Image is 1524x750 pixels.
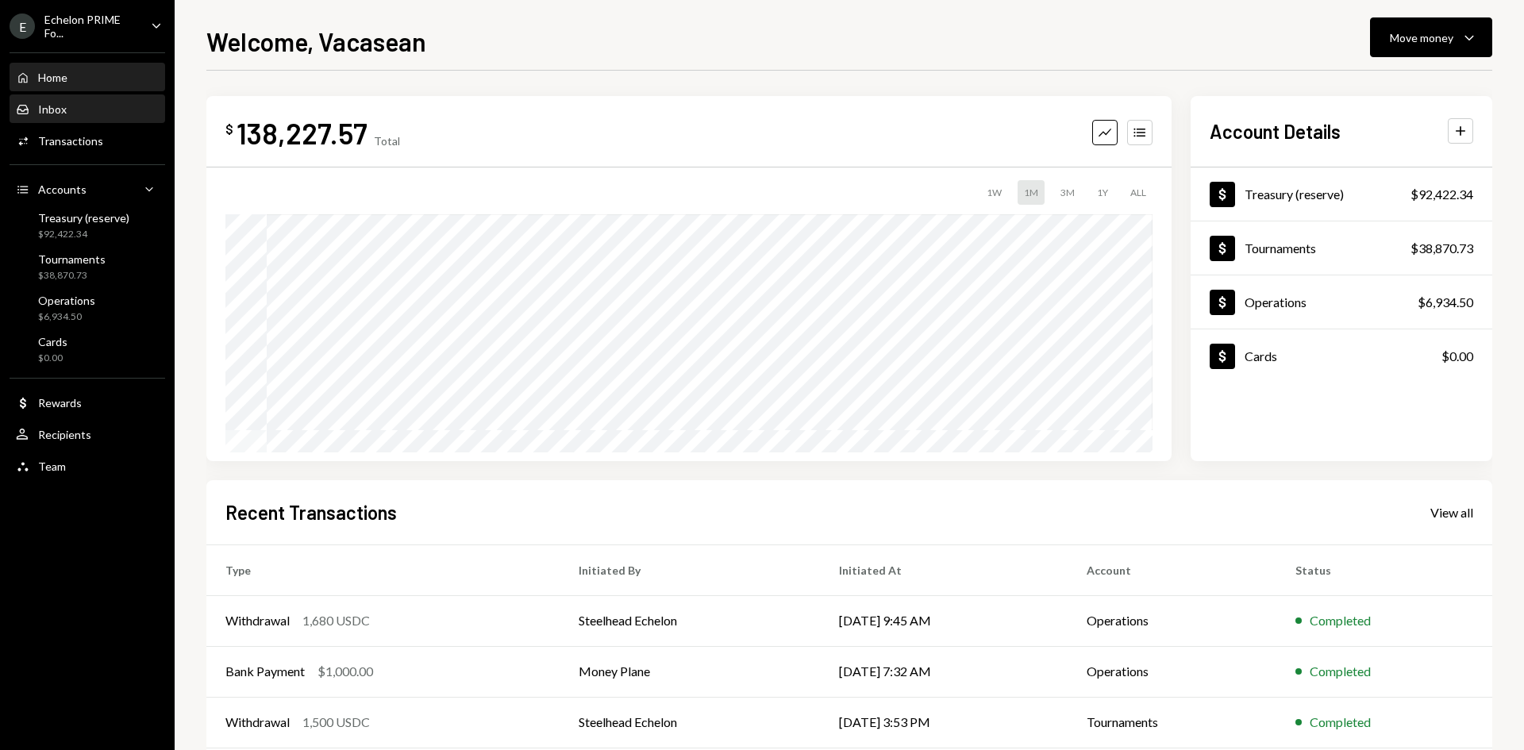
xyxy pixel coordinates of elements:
[206,25,426,57] h1: Welcome, Vacasean
[225,662,305,681] div: Bank Payment
[1410,239,1473,258] div: $38,870.73
[1441,347,1473,366] div: $0.00
[1124,180,1153,205] div: ALL
[10,289,165,327] a: Operations$6,934.50
[225,713,290,732] div: Withdrawal
[1191,167,1492,221] a: Treasury (reserve)$92,422.34
[38,183,87,196] div: Accounts
[225,121,233,137] div: $
[1054,180,1081,205] div: 3M
[1191,275,1492,329] a: Operations$6,934.50
[38,269,106,283] div: $38,870.73
[10,126,165,155] a: Transactions
[225,499,397,525] h2: Recent Transactions
[38,294,95,307] div: Operations
[1091,180,1114,205] div: 1Y
[1068,697,1276,748] td: Tournaments
[10,206,165,244] a: Treasury (reserve)$92,422.34
[1068,595,1276,646] td: Operations
[237,115,368,151] div: 138,227.57
[820,646,1068,697] td: [DATE] 7:32 AM
[1310,713,1371,732] div: Completed
[302,713,370,732] div: 1,500 USDC
[1430,503,1473,521] a: View all
[10,388,165,417] a: Rewards
[1276,544,1492,595] th: Status
[38,228,129,241] div: $92,422.34
[1245,240,1316,256] div: Tournaments
[560,646,819,697] td: Money Plane
[1310,662,1371,681] div: Completed
[38,396,82,410] div: Rewards
[1418,293,1473,312] div: $6,934.50
[38,352,67,365] div: $0.00
[1245,187,1344,202] div: Treasury (reserve)
[1430,505,1473,521] div: View all
[1018,180,1045,205] div: 1M
[1245,294,1307,310] div: Operations
[1210,118,1341,144] h2: Account Details
[1410,185,1473,204] div: $92,422.34
[225,611,290,630] div: Withdrawal
[820,595,1068,646] td: [DATE] 9:45 AM
[1245,348,1277,363] div: Cards
[302,611,370,630] div: 1,680 USDC
[38,335,67,348] div: Cards
[10,94,165,123] a: Inbox
[10,330,165,368] a: Cards$0.00
[10,248,165,286] a: Tournaments$38,870.73
[1370,17,1492,57] button: Move money
[374,134,400,148] div: Total
[38,71,67,84] div: Home
[560,697,819,748] td: Steelhead Echelon
[10,452,165,480] a: Team
[317,662,373,681] div: $1,000.00
[38,252,106,266] div: Tournaments
[38,102,67,116] div: Inbox
[1191,329,1492,383] a: Cards$0.00
[980,180,1008,205] div: 1W
[206,544,560,595] th: Type
[38,428,91,441] div: Recipients
[820,697,1068,748] td: [DATE] 3:53 PM
[38,460,66,473] div: Team
[38,310,95,324] div: $6,934.50
[38,211,129,225] div: Treasury (reserve)
[560,544,819,595] th: Initiated By
[10,175,165,203] a: Accounts
[1310,611,1371,630] div: Completed
[820,544,1068,595] th: Initiated At
[10,420,165,448] a: Recipients
[44,13,138,40] div: Echelon PRIME Fo...
[1390,29,1453,46] div: Move money
[1068,544,1276,595] th: Account
[38,134,103,148] div: Transactions
[10,63,165,91] a: Home
[10,13,35,39] div: E
[1191,221,1492,275] a: Tournaments$38,870.73
[1068,646,1276,697] td: Operations
[560,595,819,646] td: Steelhead Echelon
